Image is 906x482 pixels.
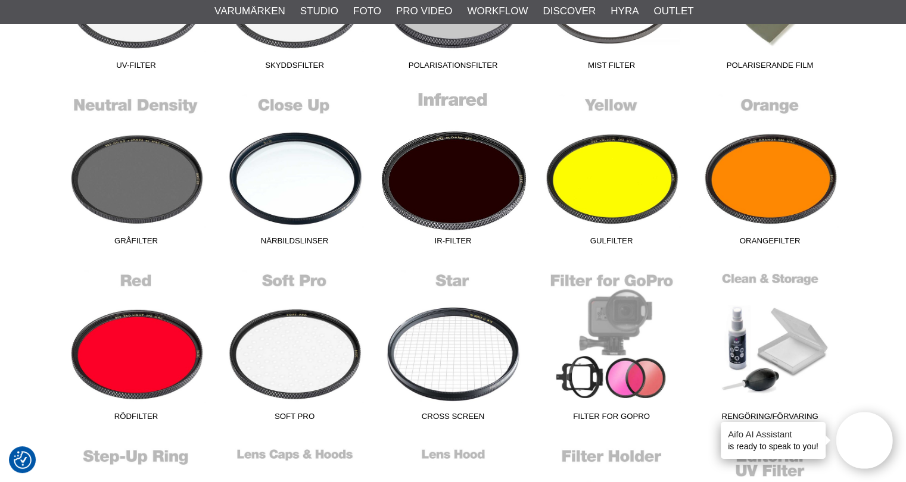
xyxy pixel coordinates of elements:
a: Rödfilter [57,266,216,427]
span: Rödfilter [57,411,216,427]
span: Cross Screen [374,411,533,427]
span: Närbildslinser [216,235,374,251]
a: Rengöring/Förvaring [691,266,849,427]
a: Filter for GoPro [533,266,691,427]
span: Polarisationsfilter [374,60,533,76]
span: Orangefilter [691,235,849,251]
img: Revisit consent button [14,451,32,469]
a: Studio [300,4,338,19]
a: IR-Filter [374,90,533,251]
span: UV-Filter [57,60,216,76]
a: Cross Screen [374,266,533,427]
a: Soft Pro [216,266,374,427]
h4: Aifo AI Assistant [728,428,818,440]
div: is ready to speak to you! [721,422,826,459]
a: Närbildslinser [216,90,374,251]
span: Gråfilter [57,235,216,251]
a: Gråfilter [57,90,216,251]
span: IR-Filter [374,235,533,251]
a: Foto [353,4,381,19]
button: Samtyckesinställningar [14,449,32,471]
span: Filter for GoPro [533,411,691,427]
a: Pro Video [396,4,452,19]
span: Rengöring/Förvaring [691,411,849,427]
a: Outlet [653,4,693,19]
a: Hyra [611,4,639,19]
span: Mist Filter [533,60,691,76]
span: Polariserande film [691,60,849,76]
span: Soft Pro [216,411,374,427]
a: Workflow [467,4,528,19]
a: Gulfilter [533,90,691,251]
span: Skyddsfilter [216,60,374,76]
a: Varumärken [214,4,285,19]
span: Gulfilter [533,235,691,251]
a: Discover [543,4,596,19]
a: Orangefilter [691,90,849,251]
